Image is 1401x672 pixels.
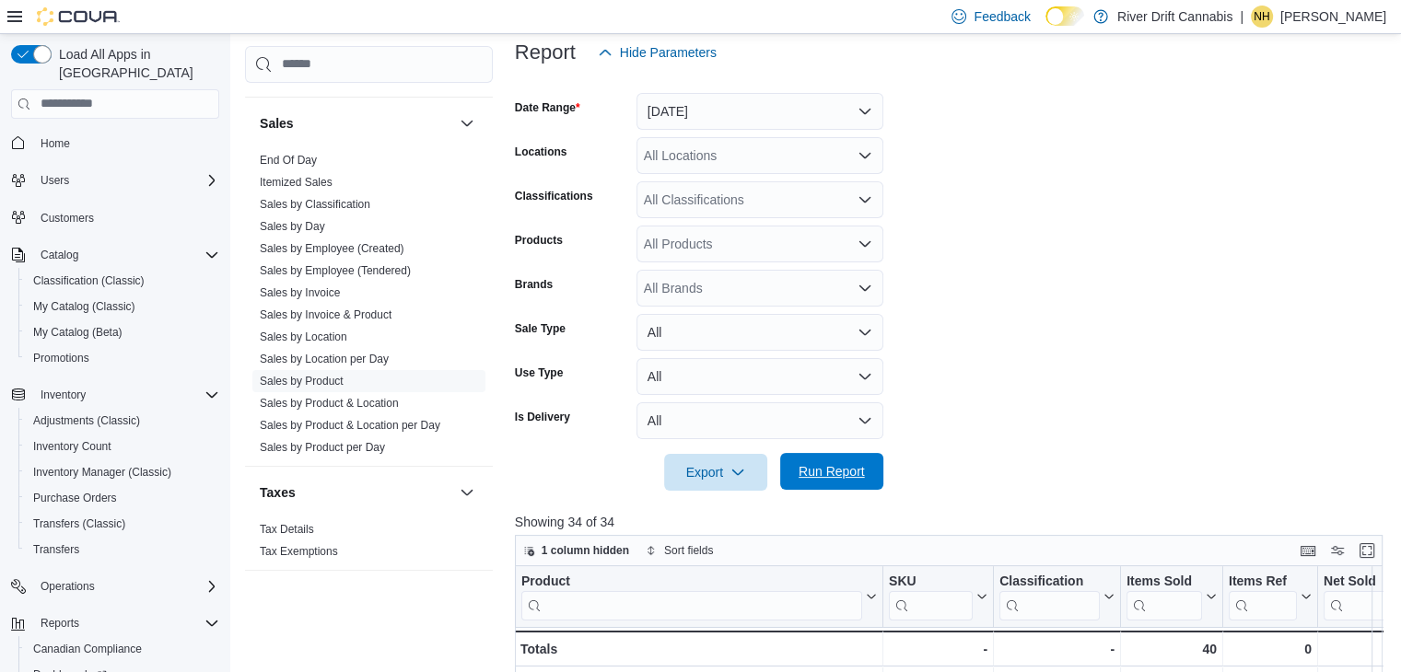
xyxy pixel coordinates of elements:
[260,175,333,190] span: Itemized Sales
[37,7,120,26] img: Cova
[260,522,314,537] span: Tax Details
[260,242,404,255] a: Sales by Employee (Created)
[1280,6,1386,28] p: [PERSON_NAME]
[26,295,219,318] span: My Catalog (Classic)
[4,382,227,408] button: Inventory
[638,539,720,562] button: Sort fields
[33,384,93,406] button: Inventory
[18,636,227,662] button: Canadian Compliance
[33,642,142,656] span: Canadian Compliance
[1229,638,1312,660] div: 0
[1251,6,1273,28] div: Nicole Hurley
[260,286,340,299] a: Sales by Invoice
[33,575,219,597] span: Operations
[1356,539,1378,562] button: Enter fullscreen
[999,638,1115,660] div: -
[18,294,227,319] button: My Catalog (Classic)
[974,7,1030,26] span: Feedback
[520,638,877,660] div: Totals
[26,461,219,483] span: Inventory Manager (Classic)
[18,511,227,537] button: Transfers (Classic)
[1127,638,1217,660] div: 40
[260,375,344,388] a: Sales by Product
[52,45,219,82] span: Load All Apps in [GEOGRAPHIC_DATA]
[260,396,399,411] span: Sales by Product & Location
[26,487,219,509] span: Purchase Orders
[26,295,143,318] a: My Catalog (Classic)
[18,319,227,345] button: My Catalog (Beta)
[1229,573,1312,620] button: Items Ref
[1045,6,1084,26] input: Dark Mode
[260,154,317,167] a: End Of Day
[26,270,219,292] span: Classification (Classic)
[33,491,117,505] span: Purchase Orders
[33,384,219,406] span: Inventory
[260,330,347,344] span: Sales by Location
[1324,573,1389,590] div: Net Sold
[889,573,973,590] div: SKU
[41,579,95,594] span: Operations
[516,539,636,562] button: 1 column hidden
[41,136,70,151] span: Home
[33,542,79,557] span: Transfers
[18,537,227,562] button: Transfers
[4,130,227,156] button: Home
[664,543,713,558] span: Sort fields
[515,410,570,424] label: Is Delivery
[260,352,389,366] span: Sales by Location per Day
[260,219,325,234] span: Sales by Day
[41,388,86,402] span: Inventory
[33,273,145,288] span: Classification (Classic)
[260,241,404,256] span: Sales by Employee (Created)
[41,616,79,631] span: Reports
[33,351,89,365] span: Promotions
[889,573,973,620] div: SKU URL
[245,518,493,570] div: Taxes
[515,41,576,64] h3: Report
[260,153,317,168] span: End Of Day
[260,307,391,322] span: Sales by Invoice & Product
[1326,539,1348,562] button: Display options
[260,419,440,432] a: Sales by Product & Location per Day
[1297,539,1319,562] button: Keyboard shortcuts
[18,268,227,294] button: Classification (Classic)
[33,132,219,155] span: Home
[1229,573,1297,620] div: Items Ref
[33,413,140,428] span: Adjustments (Classic)
[4,574,227,599] button: Operations
[26,539,87,561] a: Transfers
[260,523,314,536] a: Tax Details
[260,330,347,343] a: Sales by Location
[515,321,566,336] label: Sale Type
[636,402,883,439] button: All
[4,610,227,636] button: Reports
[33,299,135,314] span: My Catalog (Classic)
[515,365,563,380] label: Use Type
[260,198,370,211] a: Sales by Classification
[33,169,219,191] span: Users
[1127,573,1202,620] div: Items Sold
[260,264,411,277] a: Sales by Employee (Tendered)
[521,573,862,620] div: Product
[26,410,147,432] a: Adjustments (Classic)
[33,206,219,229] span: Customers
[260,418,440,433] span: Sales by Product & Location per Day
[18,408,227,434] button: Adjustments (Classic)
[26,638,149,660] a: Canadian Compliance
[33,169,76,191] button: Users
[620,43,717,62] span: Hide Parameters
[515,189,593,203] label: Classifications
[33,133,77,155] a: Home
[858,148,872,163] button: Open list of options
[260,374,344,388] span: Sales by Product
[260,545,338,558] a: Tax Exemptions
[26,513,219,535] span: Transfers (Classic)
[636,93,883,130] button: [DATE]
[33,612,87,634] button: Reports
[26,487,124,509] a: Purchase Orders
[515,277,553,292] label: Brands
[456,112,478,134] button: Sales
[515,100,580,115] label: Date Range
[26,270,152,292] a: Classification (Classic)
[521,573,862,590] div: Product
